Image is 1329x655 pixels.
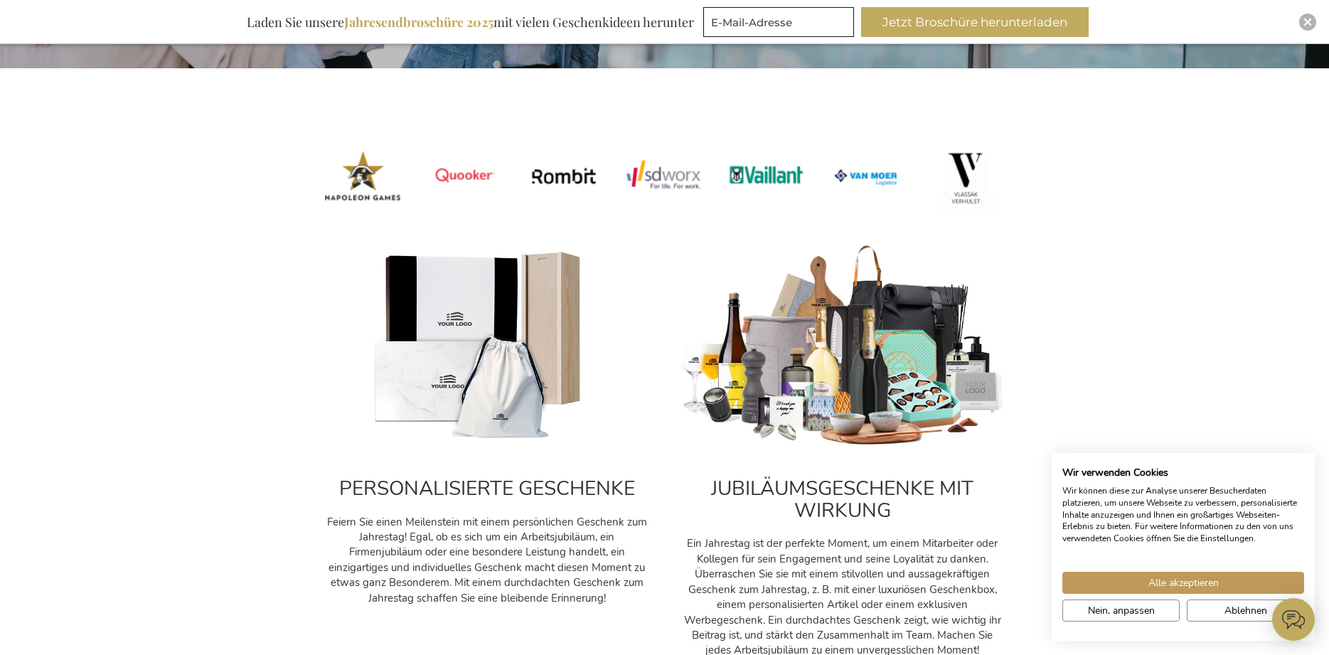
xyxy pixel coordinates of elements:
[324,515,651,607] p: Feiern Sie einen Meilenstein mit einem persönlichen Geschenk zum Jahrestag! Egal, ob es sich um e...
[344,14,493,31] b: Jahresendbroschüre 2025
[324,244,651,448] img: Personalised_gifts
[679,478,1006,522] h2: JUBILÄUMSGESCHENKE MIT WIRKUNG
[1224,603,1267,618] span: Ablehnen
[324,478,651,500] h2: PERSONALISIERTE GESCHENKE
[1062,485,1304,545] p: Wir können diese zur Analyse unserer Besucherdaten platzieren, um unsere Webseite zu verbessern, ...
[1148,575,1219,590] span: Alle akzeptieren
[1272,598,1315,641] iframe: belco-activator-frame
[1062,572,1304,594] button: Akzeptieren Sie alle cookies
[240,7,700,37] div: Laden Sie unsere mit vielen Geschenkideen herunter
[1299,14,1316,31] div: Close
[1088,603,1155,618] span: Nein, anpassen
[1187,600,1304,622] button: Alle verweigern cookies
[861,7,1089,37] button: Jetzt Broschüre herunterladen
[703,7,858,41] form: marketing offers and promotions
[1303,18,1312,26] img: Close
[1062,600,1180,622] button: cookie Einstellungen anpassen
[1062,467,1304,479] h2: Wir verwenden Cookies
[703,7,854,37] input: E-Mail-Adresse
[679,244,1006,448] img: cadeau_personeel_medewerkers-kerst_1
